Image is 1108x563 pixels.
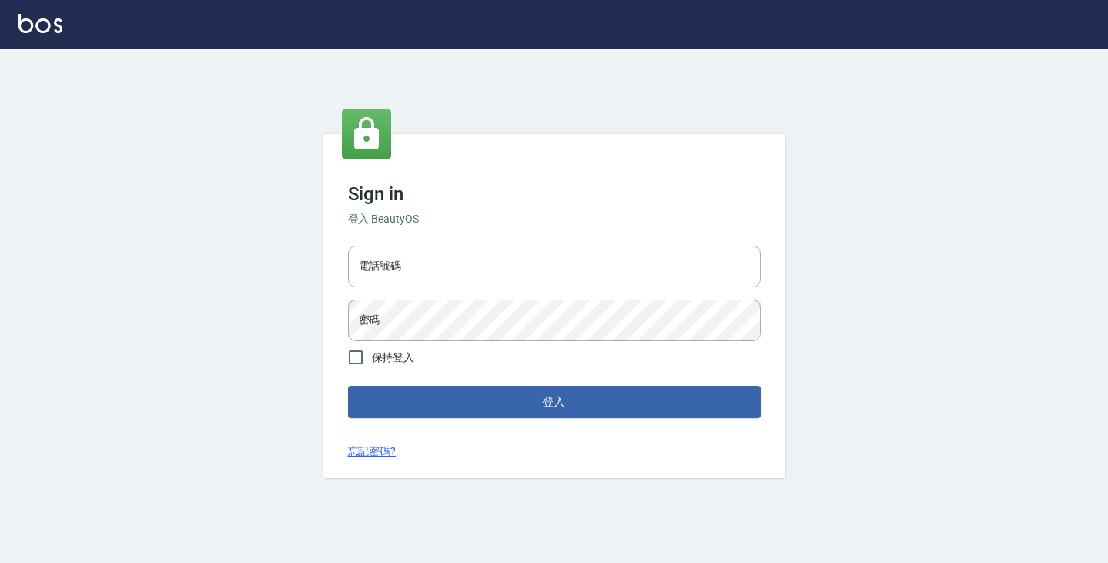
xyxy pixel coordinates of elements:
[348,444,397,460] a: 忘記密碼?
[372,350,415,366] span: 保持登入
[348,386,761,418] button: 登入
[348,183,761,205] h3: Sign in
[18,14,62,33] img: Logo
[348,211,761,227] h6: 登入 BeautyOS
